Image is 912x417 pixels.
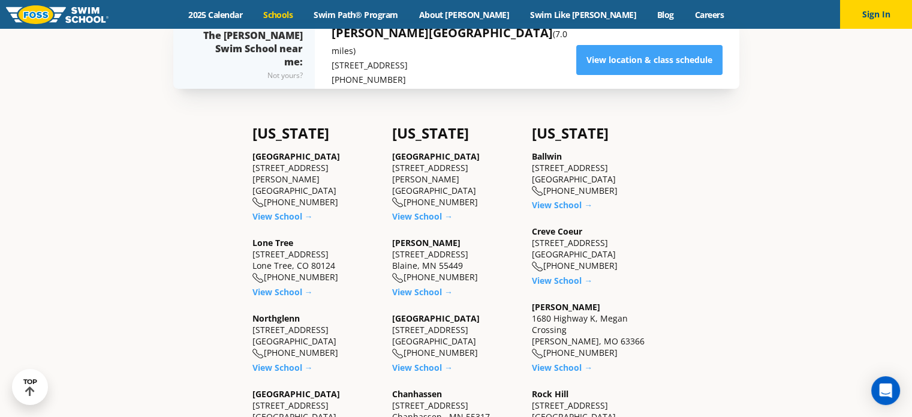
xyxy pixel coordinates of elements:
[332,25,576,58] h5: [PERSON_NAME][GEOGRAPHIC_DATA]
[252,273,264,283] img: location-phone-o-icon.svg
[532,125,660,142] h4: [US_STATE]
[303,9,408,20] a: Swim Path® Program
[252,125,380,142] h4: [US_STATE]
[392,151,480,162] a: [GEOGRAPHIC_DATA]
[532,301,600,313] a: [PERSON_NAME]
[252,151,380,208] div: [STREET_ADDRESS][PERSON_NAME] [GEOGRAPHIC_DATA] [PHONE_NUMBER]
[392,349,404,359] img: location-phone-o-icon.svg
[253,9,303,20] a: Schools
[532,301,660,359] div: 1680 Highway K, Megan Crossing [PERSON_NAME], MO 63366 [PHONE_NUMBER]
[252,237,380,283] div: [STREET_ADDRESS] Lone Tree, CO 80124 [PHONE_NUMBER]
[408,9,520,20] a: About [PERSON_NAME]
[532,151,562,162] a: Ballwin
[392,151,520,208] div: [STREET_ADDRESS][PERSON_NAME] [GEOGRAPHIC_DATA] [PHONE_NUMBER]
[532,199,592,211] a: View School →
[197,29,303,83] div: The [PERSON_NAME] Swim School near me:
[392,388,442,400] a: Chanhassen
[6,5,109,24] img: FOSS Swim School Logo
[252,349,264,359] img: location-phone-o-icon.svg
[576,45,723,75] a: View location & class schedule
[532,275,592,286] a: View School →
[532,226,660,272] div: [STREET_ADDRESS] [GEOGRAPHIC_DATA] [PHONE_NUMBER]
[392,197,404,208] img: location-phone-o-icon.svg
[197,68,303,83] div: Not yours?
[252,286,313,298] a: View School →
[684,9,734,20] a: Careers
[252,388,340,400] a: [GEOGRAPHIC_DATA]
[252,313,380,359] div: [STREET_ADDRESS] [GEOGRAPHIC_DATA] [PHONE_NUMBER]
[252,151,340,162] a: [GEOGRAPHIC_DATA]
[23,378,37,397] div: TOP
[252,211,313,222] a: View School →
[532,186,543,196] img: location-phone-o-icon.svg
[520,9,647,20] a: Swim Like [PERSON_NAME]
[871,376,900,405] div: Open Intercom Messenger
[532,349,543,359] img: location-phone-o-icon.svg
[392,362,453,373] a: View School →
[532,388,568,400] a: Rock Hill
[392,211,453,222] a: View School →
[252,313,300,324] a: Northglenn
[252,197,264,208] img: location-phone-o-icon.svg
[332,58,576,73] p: [STREET_ADDRESS]
[332,28,567,56] small: (7.0 miles)
[178,9,253,20] a: 2025 Calendar
[392,313,480,324] a: [GEOGRAPHIC_DATA]
[252,237,293,248] a: Lone Tree
[392,286,453,298] a: View School →
[392,125,520,142] h4: [US_STATE]
[392,237,520,283] div: [STREET_ADDRESS] Blaine, MN 55449 [PHONE_NUMBER]
[532,226,582,237] a: Creve Coeur
[392,273,404,283] img: location-phone-o-icon.svg
[332,73,576,87] p: [PHONE_NUMBER]
[646,9,684,20] a: Blog
[532,262,543,272] img: location-phone-o-icon.svg
[252,362,313,373] a: View School →
[392,313,520,359] div: [STREET_ADDRESS] [GEOGRAPHIC_DATA] [PHONE_NUMBER]
[392,237,460,248] a: [PERSON_NAME]
[532,151,660,197] div: [STREET_ADDRESS] [GEOGRAPHIC_DATA] [PHONE_NUMBER]
[532,362,592,373] a: View School →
